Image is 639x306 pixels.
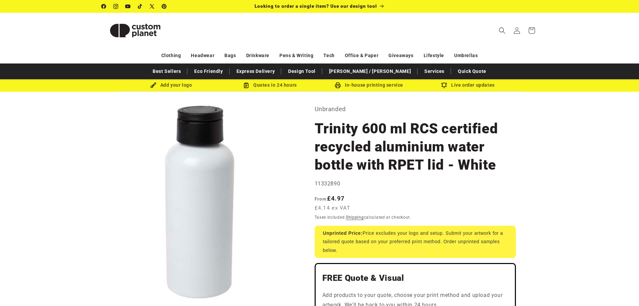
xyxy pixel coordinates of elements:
img: Custom Planet [102,15,169,46]
span: From [315,196,327,202]
span: Looking to order a single item? Use our design tool [255,3,377,9]
a: Pens & Writing [279,50,313,61]
a: Express Delivery [233,65,278,77]
div: Price excludes your logo and setup. Submit your artwork for a tailored quote based on your prefer... [315,226,516,258]
div: Live order updates [419,81,518,89]
div: Quotes in 24 hours [221,81,320,89]
a: Quick Quote [455,65,490,77]
strong: £4.97 [315,195,345,202]
div: Add your logo [122,81,221,89]
iframe: Chat Widget [605,274,639,306]
a: Custom Planet [99,13,171,48]
a: Shipping [346,215,364,220]
p: Unbranded [315,104,516,115]
div: In-house printing service [320,81,419,89]
img: In-house printing [335,82,341,88]
media-gallery: Gallery Viewer [102,104,298,300]
h2: FREE Quote & Visual [322,273,508,283]
a: Lifestyle [424,50,444,61]
a: Eco Friendly [191,65,226,77]
a: Office & Paper [345,50,378,61]
img: Brush Icon [150,82,156,88]
a: Clothing [161,50,181,61]
a: Giveaways [388,50,413,61]
a: Drinkware [246,50,269,61]
a: Umbrellas [454,50,478,61]
a: Bags [224,50,236,61]
a: Design Tool [285,65,319,77]
div: Taxes included. calculated at checkout. [315,214,516,221]
span: £4.14 ex VAT [315,204,351,212]
a: [PERSON_NAME] / [PERSON_NAME] [326,65,414,77]
span: 11332890 [315,180,340,187]
h1: Trinity 600 ml RCS certified recycled aluminium water bottle with RPET lid - White [315,120,516,174]
strong: Unprinted Price: [323,230,363,236]
a: Tech [323,50,334,61]
img: Order updates [441,82,447,88]
a: Headwear [191,50,214,61]
img: Order Updates Icon [243,82,249,88]
a: Services [421,65,448,77]
summary: Search [495,23,510,38]
a: Best Sellers [149,65,184,77]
